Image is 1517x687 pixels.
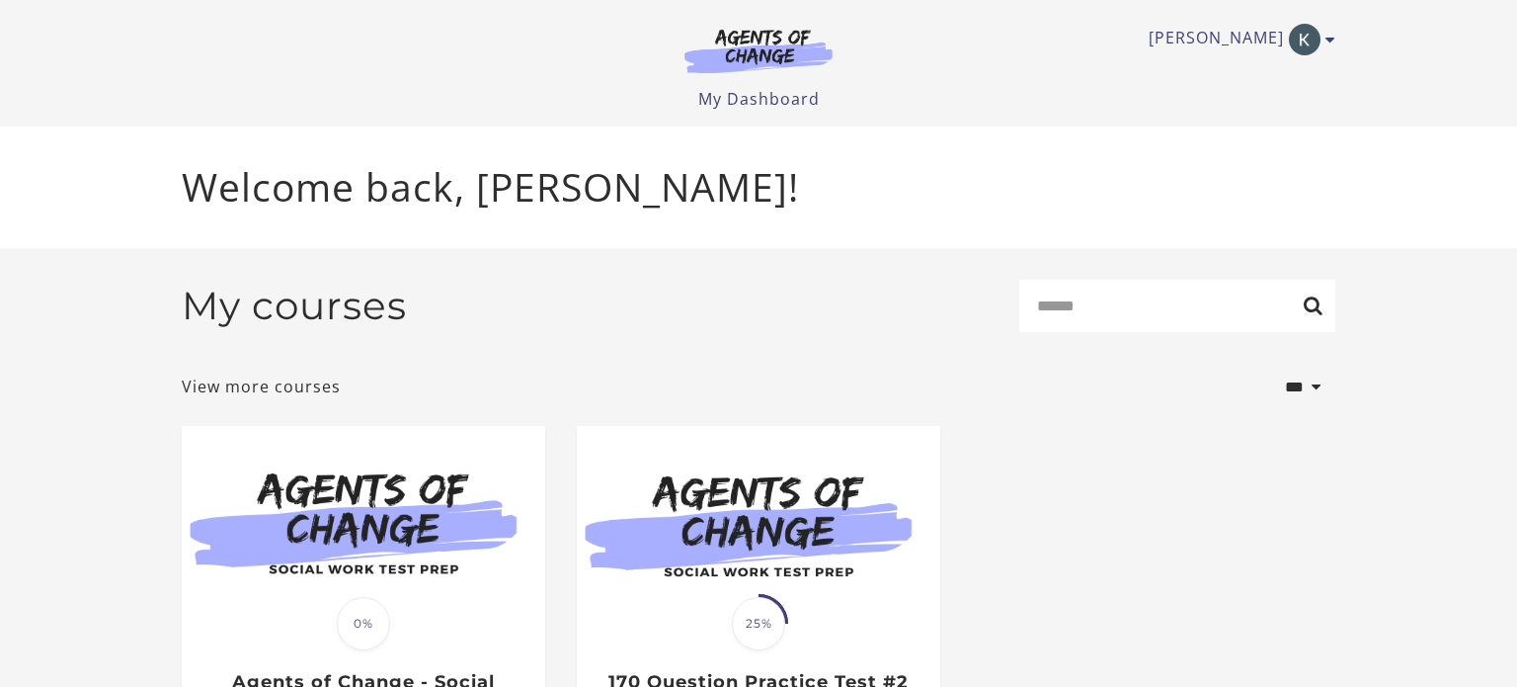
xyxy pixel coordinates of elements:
p: Welcome back, [PERSON_NAME]! [182,158,1335,216]
a: My Dashboard [698,88,820,110]
span: 25% [732,597,785,650]
h2: My courses [182,283,407,329]
span: 0% [337,597,390,650]
a: View more courses [182,375,341,398]
a: Toggle menu [1149,24,1325,55]
img: Agents of Change Logo [664,28,853,73]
